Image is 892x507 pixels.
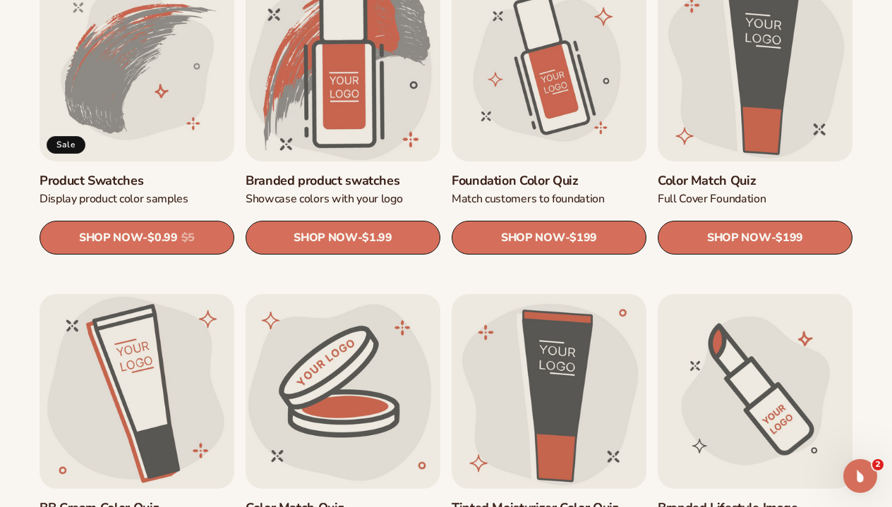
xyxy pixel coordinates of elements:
[707,231,771,244] span: SHOP NOW
[452,221,646,255] a: SHOP NOW- $199
[246,173,440,189] a: Branded product swatches
[776,231,803,245] span: $199
[843,459,877,493] iframe: Intercom live chat
[452,173,646,189] a: Foundation Color Quiz
[658,221,852,255] a: SHOP NOW- $199
[501,231,565,244] span: SHOP NOW
[246,221,440,255] a: SHOP NOW- $1.99
[40,221,234,255] a: SHOP NOW- $0.99 $5
[181,231,195,245] s: $5
[294,231,357,244] span: SHOP NOW
[40,173,234,189] a: Product Swatches
[872,459,884,470] span: 2
[79,231,143,244] span: SHOP NOW
[362,231,392,245] span: $1.99
[569,231,597,245] span: $199
[147,231,177,245] span: $0.99
[658,173,852,189] a: Color Match Quiz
